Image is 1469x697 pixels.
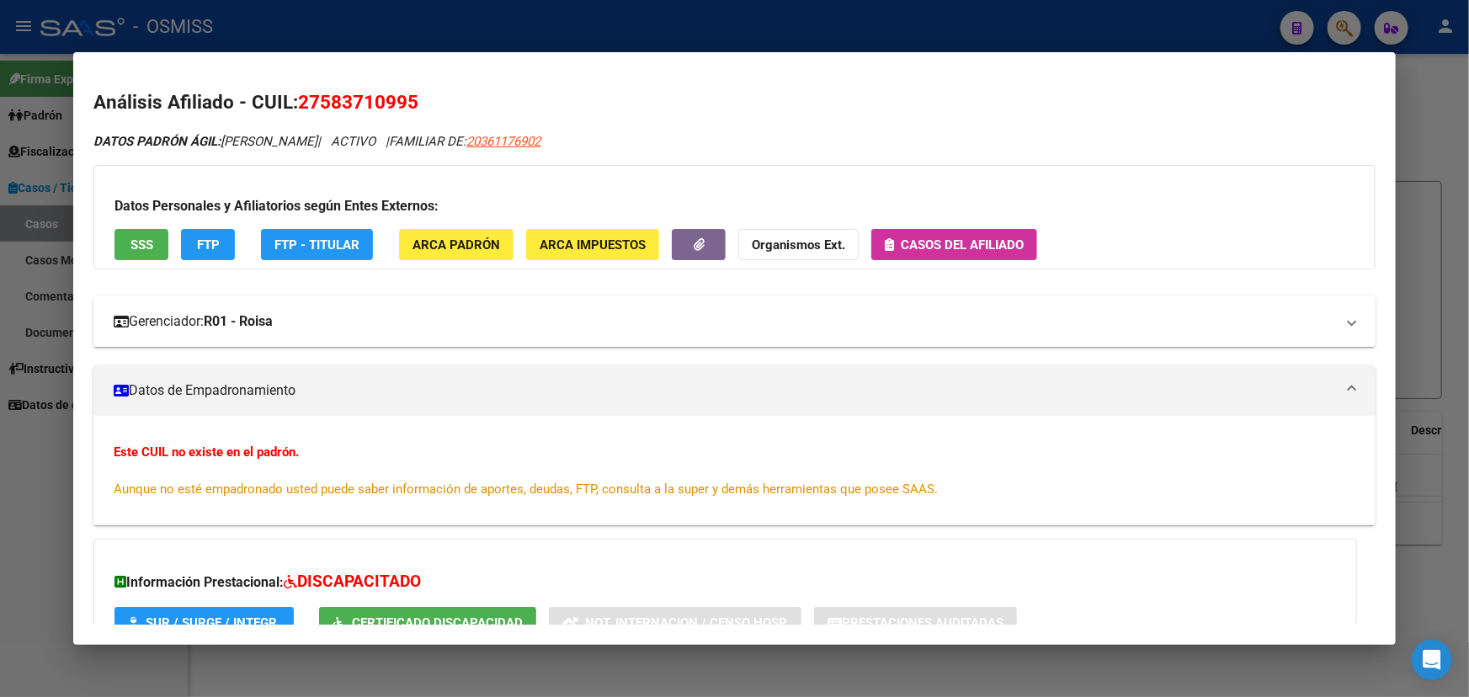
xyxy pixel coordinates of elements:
[93,296,1376,347] mat-expansion-panel-header: Gerenciador:R01 - Roisa
[114,311,1335,332] mat-panel-title: Gerenciador:
[114,482,938,497] span: Aunque no esté empadronado usted puede saber información de aportes, deudas, FTP, consulta a la s...
[93,88,1376,117] h2: Análisis Afiliado - CUIL:
[298,91,418,113] span: 27583710995
[261,229,373,260] button: FTP - Titular
[297,572,421,591] span: DISCAPACITADO
[114,380,1335,401] mat-panel-title: Datos de Empadronamiento
[274,237,359,253] span: FTP - Titular
[585,615,788,630] span: Not. Internacion / Censo Hosp.
[738,229,859,260] button: Organismos Ext.
[752,237,845,253] strong: Organismos Ext.
[399,229,514,260] button: ARCA Padrón
[526,229,659,260] button: ARCA Impuestos
[114,607,294,638] button: SUR / SURGE / INTEGR.
[540,237,646,253] span: ARCA Impuestos
[146,615,280,630] span: SUR / SURGE / INTEGR.
[204,311,273,332] strong: R01 - Roisa
[93,134,221,149] strong: DATOS PADRÓN ÁGIL:
[114,444,299,460] strong: Este CUIL no existe en el padrón.
[1412,640,1452,680] div: Open Intercom Messenger
[114,570,1336,594] h3: Información Prestacional:
[466,134,540,149] span: 20361176902
[197,237,220,253] span: FTP
[114,229,168,260] button: SSS
[93,134,540,149] i: | ACTIVO |
[114,196,1355,216] h3: Datos Personales y Afiliatorios según Entes Externos:
[319,607,536,638] button: Certificado Discapacidad
[181,229,235,260] button: FTP
[93,365,1376,416] mat-expansion-panel-header: Datos de Empadronamiento
[352,615,523,630] span: Certificado Discapacidad
[901,237,1024,253] span: Casos del afiliado
[389,134,540,149] span: FAMILIAR DE:
[549,607,801,638] button: Not. Internacion / Censo Hosp.
[93,134,317,149] span: [PERSON_NAME]
[842,615,1003,630] span: Prestaciones Auditadas
[871,229,1037,260] button: Casos del afiliado
[412,237,500,253] span: ARCA Padrón
[93,416,1376,525] div: Datos de Empadronamiento
[130,237,153,253] span: SSS
[814,607,1017,638] button: Prestaciones Auditadas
